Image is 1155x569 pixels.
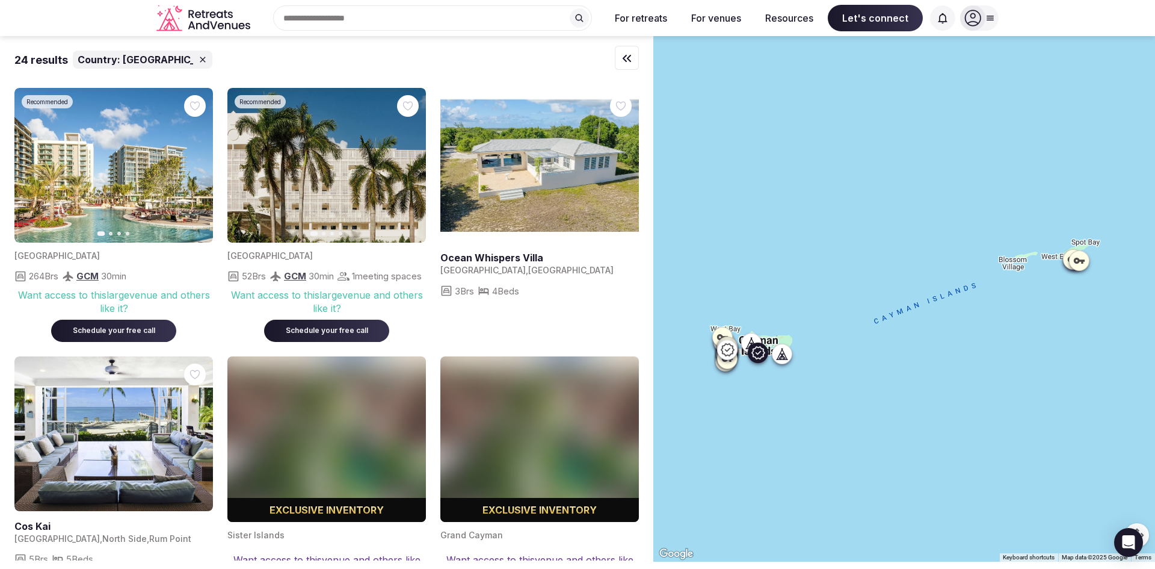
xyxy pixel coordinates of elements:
[14,250,100,261] span: [GEOGRAPHIC_DATA]
[1125,523,1149,547] button: Map camera controls
[227,503,426,517] div: Exclusive inventory
[279,326,375,336] div: Schedule your free call
[14,52,68,67] div: 24 results
[227,356,426,522] img: Blurred cover image for a premium venue
[29,553,48,565] span: 5 Brs
[66,326,162,336] div: Schedule your free call
[242,270,266,282] span: 52 Brs
[526,265,528,275] span: ,
[330,232,334,235] button: Go to slide 3
[66,553,93,565] span: 5 Beds
[76,270,99,282] span: GCM
[1114,528,1143,557] div: Open Intercom Messenger
[284,270,306,282] span: GCM
[156,5,253,32] a: Visit the homepage
[1003,553,1055,562] button: Keyboard shortcuts
[455,285,474,297] span: 3 Brs
[78,53,120,66] span: Country:
[656,546,696,562] img: Google
[339,232,342,235] button: Go to slide 4
[101,270,126,282] span: 30 min
[756,5,823,31] button: Resources
[440,530,503,540] span: Grand Cayman
[227,88,426,243] img: Featured image for venue
[605,5,677,31] button: For retreats
[492,285,519,297] span: 4 Beds
[239,98,281,106] span: Recommended
[1062,554,1127,561] span: Map data ©2025 Google
[656,546,696,562] a: Open this area in Google Maps (opens a new window)
[682,5,751,31] button: For venues
[117,232,121,235] button: Go to slide 3
[440,251,639,264] a: View venue
[14,288,213,316] div: Want access to this large venue and others like it?
[309,270,334,282] span: 30 min
[440,503,639,517] div: Exclusive inventory
[14,533,100,544] span: [GEOGRAPHIC_DATA]
[109,232,112,235] button: Go to slide 2
[322,232,325,235] button: Go to slide 2
[100,533,102,544] span: ,
[14,520,213,533] a: View venue
[29,270,58,282] span: 264 Brs
[227,288,426,316] div: Want access to this large venue and others like it?
[97,231,105,236] button: Go to slide 1
[156,5,253,32] svg: Retreats and Venues company logo
[440,88,639,243] a: View Ocean Whispers Villa
[528,265,614,275] span: [GEOGRAPHIC_DATA]
[102,533,147,544] span: North Side
[440,265,526,275] span: [GEOGRAPHIC_DATA]
[440,251,639,264] h2: Ocean Whispers Villa
[227,530,285,540] span: Sister Islands
[26,98,68,106] span: Recommended
[310,231,318,236] button: Go to slide 1
[227,250,313,261] span: [GEOGRAPHIC_DATA]
[14,356,213,511] a: View Cos Kai
[352,270,422,282] span: 1 meeting spaces
[147,533,149,544] span: ,
[126,232,129,235] button: Go to slide 4
[22,95,73,108] div: Recommended
[51,323,176,335] a: Schedule your free call
[440,356,639,522] img: Blurred cover image for a premium venue
[264,323,389,335] a: Schedule your free call
[14,88,213,243] img: Featured image for venue
[1135,554,1151,561] a: Terms (opens in new tab)
[123,53,226,66] span: [GEOGRAPHIC_DATA]
[14,520,213,533] h2: Cos Kai
[828,5,923,31] span: Let's connect
[149,533,191,544] span: Rum Point
[235,95,286,108] div: Recommended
